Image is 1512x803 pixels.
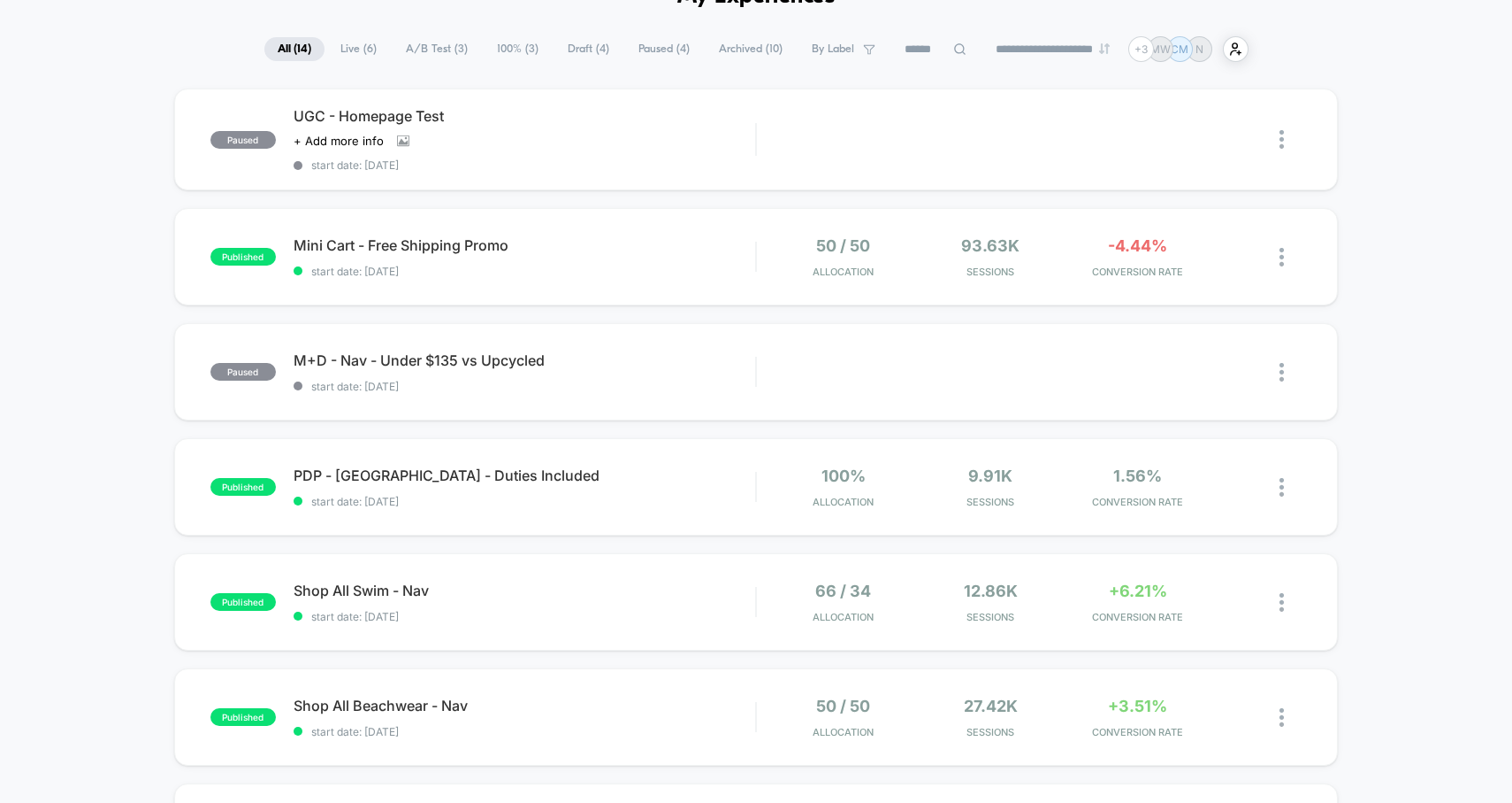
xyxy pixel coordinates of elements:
span: published [210,248,276,266]
span: Sessions [921,611,1059,623]
span: 9.91k [968,467,1012,485]
img: close [1279,708,1284,727]
span: CONVERSION RATE [1068,496,1206,508]
span: Allocation [813,726,874,738]
span: 50 / 50 [816,236,870,255]
span: start date: [DATE] [294,158,756,172]
span: 1.56% [1113,467,1162,485]
span: Draft ( 4 ) [554,37,622,61]
span: 27.42k [964,697,1018,715]
p: N [1195,42,1203,56]
span: All ( 14 ) [264,37,325,61]
span: By Label [812,42,854,56]
span: published [210,708,276,726]
span: Allocation [813,496,874,508]
span: +6.21% [1109,582,1167,600]
span: PDP - [GEOGRAPHIC_DATA] - Duties Included [294,467,756,484]
span: start date: [DATE] [294,725,756,738]
span: 100% [821,467,866,485]
span: Paused ( 4 ) [625,37,703,61]
span: 50 / 50 [816,697,870,715]
span: paused [210,131,276,149]
span: 12.86k [964,582,1018,600]
span: Sessions [921,266,1059,278]
p: CM [1171,42,1188,56]
span: Shop All Swim - Nav [294,582,756,599]
span: UGC - Homepage Test [294,107,756,125]
span: M+D - Nav - Under $135 vs Upcycled [294,351,756,369]
span: Mini Cart - Free Shipping Promo [294,236,756,254]
span: Live ( 6 ) [327,37,390,61]
img: close [1279,363,1284,382]
span: 66 / 34 [815,582,871,600]
span: start date: [DATE] [294,265,756,278]
span: start date: [DATE] [294,380,756,393]
span: A/B Test ( 3 ) [393,37,481,61]
span: +3.51% [1108,697,1167,715]
span: + Add more info [294,134,384,148]
span: start date: [DATE] [294,495,756,508]
span: paused [210,363,276,381]
span: Archived ( 10 ) [706,37,796,61]
span: published [210,478,276,496]
span: 100% ( 3 ) [484,37,552,61]
img: close [1279,593,1284,612]
span: CONVERSION RATE [1068,611,1206,623]
span: Allocation [813,266,874,278]
span: Allocation [813,611,874,623]
img: close [1279,478,1284,497]
span: 93.63k [961,236,1019,255]
span: start date: [DATE] [294,610,756,623]
span: Sessions [921,496,1059,508]
span: published [210,593,276,611]
span: -4.44% [1108,236,1167,255]
span: CONVERSION RATE [1068,266,1206,278]
span: Sessions [921,726,1059,738]
img: close [1279,248,1284,266]
div: + 3 [1128,36,1154,62]
span: Shop All Beachwear - Nav [294,697,756,714]
p: MW [1150,42,1171,56]
img: end [1099,43,1110,54]
span: CONVERSION RATE [1068,726,1206,738]
img: close [1279,130,1284,149]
